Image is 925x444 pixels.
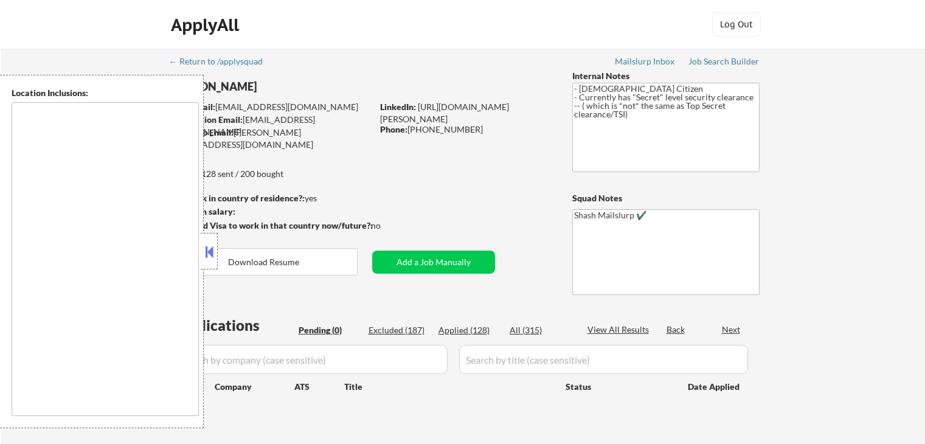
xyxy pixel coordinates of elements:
a: [URL][DOMAIN_NAME][PERSON_NAME] [380,102,509,124]
input: Search by title (case sensitive) [459,345,748,374]
div: 128 sent / 200 bought [170,168,372,180]
div: [PERSON_NAME][EMAIL_ADDRESS][DOMAIN_NAME] [170,127,372,150]
div: ATS [294,381,344,393]
strong: Can work in country of residence?: [170,193,305,203]
strong: LinkedIn: [380,102,416,112]
div: no [371,220,406,232]
div: [EMAIL_ADDRESS][DOMAIN_NAME] [171,101,372,113]
div: Internal Notes [572,70,760,82]
div: Applications [174,318,294,333]
div: Squad Notes [572,192,760,204]
div: Location Inclusions: [12,87,199,99]
div: Back [667,324,686,336]
div: All (315) [510,324,570,336]
div: Status [566,375,670,397]
div: Mailslurp Inbox [615,57,676,66]
div: ApplyAll [171,15,243,35]
div: Title [344,381,554,393]
strong: Will need Visa to work in that country now/future?: [170,220,373,231]
button: Download Resume [170,248,358,276]
div: [EMAIL_ADDRESS][DOMAIN_NAME] [171,114,372,137]
div: View All Results [587,324,653,336]
div: Date Applied [688,381,741,393]
input: Search by company (case sensitive) [174,345,448,374]
div: [PHONE_NUMBER] [380,123,552,136]
a: Mailslurp Inbox [615,57,676,69]
strong: Phone: [380,124,407,134]
div: Pending (0) [299,324,359,336]
div: Applied (128) [438,324,499,336]
button: Log Out [712,12,761,36]
a: ← Return to /applysquad [169,57,274,69]
div: Job Search Builder [688,57,760,66]
div: Company [215,381,294,393]
button: Add a Job Manually [372,251,495,274]
div: Excluded (187) [369,324,429,336]
div: yes [170,192,369,204]
div: ← Return to /applysquad [169,57,274,66]
div: [PERSON_NAME] [170,79,420,94]
div: Next [722,324,741,336]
